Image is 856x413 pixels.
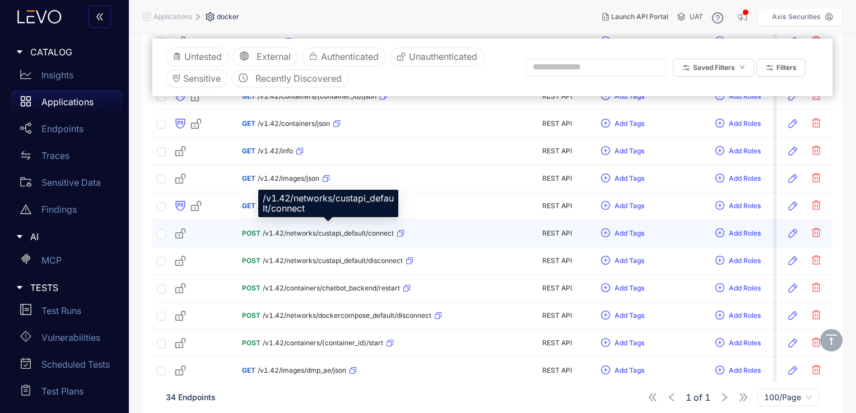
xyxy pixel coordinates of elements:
[89,6,111,28] button: double-left
[263,339,383,347] span: /v1.42/containers/{container_id}/start
[41,359,110,369] p: Scheduled Tests
[601,283,610,293] span: plus-circle
[242,147,255,155] span: GET
[242,312,260,320] span: POST
[601,91,610,101] span: plus-circle
[690,13,703,21] span: UAT
[41,255,62,265] p: MCP
[715,197,761,215] button: plus-circleAdd Roles
[16,48,24,56] span: caret-right
[41,177,101,187] p: Sensitive Data
[601,365,610,376] span: plus-circle
[258,367,346,374] span: /v1.42/images/dmp_ae/json
[522,202,592,210] div: REST API
[715,119,724,129] span: plus-circle
[729,202,761,210] span: Add Roles
[601,224,645,242] button: plus-circleAdd Tags
[41,97,94,107] p: Applications
[183,73,221,83] span: Sensitive
[673,58,754,76] button: Saved Filtersdown
[601,307,645,325] button: plus-circleAdd Tags
[522,312,592,320] div: REST API
[522,120,592,128] div: REST API
[715,142,761,160] button: plus-circleAdd Roles
[601,170,645,187] button: plus-circleAdd Tags
[242,202,255,210] span: GET
[772,13,821,21] p: Axis Securities
[255,73,342,83] span: Recently Discovered
[231,69,349,87] button: clock-circleRecently Discovered
[601,142,645,160] button: plus-circleAdd Tags
[601,36,610,46] span: plus-circle
[729,92,761,100] span: Add Roles
[258,175,319,182] span: /v1.42/images/json
[715,362,761,379] button: plus-circleAdd Roles
[715,338,724,348] span: plus-circle
[715,173,724,184] span: plus-circle
[522,257,592,265] div: REST API
[715,334,761,352] button: plus-circleAdd Roles
[11,249,122,276] a: MCP
[41,386,83,396] p: Test Plans
[11,64,122,91] a: Insights
[522,367,592,374] div: REST API
[615,339,644,347] span: Add Tags
[715,201,724,211] span: plus-circle
[615,37,644,45] span: Add Tags
[729,120,761,128] span: Add Roles
[11,353,122,380] a: Scheduled Tests
[95,12,104,22] span: double-left
[240,51,249,62] span: global
[258,120,330,128] span: /v1.42/containers/json
[715,115,761,133] button: plus-circleAdd Roles
[522,339,592,347] div: REST API
[686,392,710,402] span: of
[166,69,228,87] button: Sensitive
[389,48,485,65] button: Unauthenticated
[601,173,610,184] span: plus-circle
[615,120,644,128] span: Add Tags
[11,91,122,118] a: Applications
[715,365,724,376] span: plus-circle
[41,204,77,214] p: Findings
[715,256,724,266] span: plus-circle
[601,119,610,129] span: plus-circle
[232,48,298,65] button: globalExternal
[11,144,122,171] a: Traces
[239,73,248,83] span: clock-circle
[739,64,745,71] span: down
[705,392,710,402] span: 1
[166,48,229,65] button: Untested
[522,284,592,292] div: REST API
[522,147,592,155] div: REST API
[41,332,100,342] p: Vulnerabilities
[242,37,260,45] span: HEAD
[242,92,255,100] span: GET
[20,150,31,161] span: swap
[258,190,398,217] div: /v1.42/networks/custapi_default/connect
[263,229,394,237] span: /v1.42/networks/custapi_default/connect
[242,229,260,237] span: POST
[715,224,761,242] button: plus-circleAdd Roles
[41,70,73,80] p: Insights
[242,120,255,128] span: GET
[30,232,113,242] span: AI
[16,233,24,241] span: caret-right
[601,362,645,379] button: plus-circleAdd Tags
[30,283,113,293] span: TESTS
[729,339,761,347] span: Add Roles
[764,389,812,406] span: 100/Page
[206,12,217,21] span: setting
[615,147,644,155] span: Add Tags
[522,229,592,237] div: REST API
[7,40,122,64] div: CATALOG
[522,92,592,100] div: REST API
[11,299,122,326] a: Test Runs
[263,312,431,320] span: /v1.42/networks/dockercompose_default/disconnect
[615,92,644,100] span: Add Tags
[715,307,761,325] button: plus-circleAdd Roles
[242,257,260,265] span: POST
[257,51,291,62] span: External
[715,87,761,105] button: plus-circleAdd Roles
[615,284,644,292] span: Add Tags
